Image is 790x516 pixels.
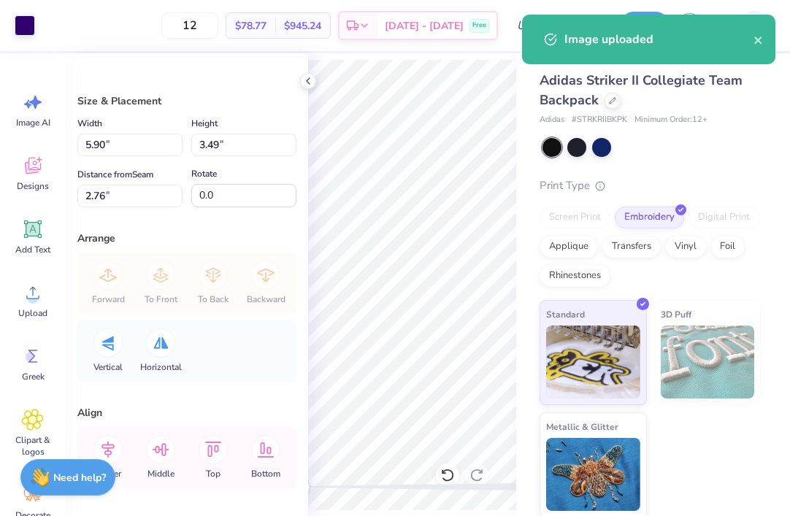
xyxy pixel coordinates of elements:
span: Standard [546,307,585,322]
span: Image AI [16,117,50,128]
span: Center [96,468,121,480]
span: Add Text [15,244,50,255]
label: Height [191,115,218,132]
div: Foil [710,236,745,258]
img: Kayley Harris [740,11,769,40]
span: Designs [17,180,49,192]
img: Metallic & Glitter [546,438,640,511]
img: 3D Puff [661,326,755,398]
a: KH [713,11,775,40]
span: $78.77 [235,18,266,34]
label: Width [77,115,102,132]
button: close [753,31,764,48]
span: # STRKRIIBKPK [572,114,627,126]
input: Untitled Design [505,11,613,40]
span: Horizontal [140,361,182,373]
label: Distance from Seam [77,166,153,183]
span: Upload [18,307,47,319]
span: $945.24 [284,18,321,34]
img: Standard [546,326,640,398]
div: Transfers [602,236,661,258]
span: Top [206,468,220,480]
div: Print Type [540,177,761,194]
div: Rhinestones [540,265,610,287]
div: Vinyl [665,236,706,258]
span: Middle [147,468,175,480]
div: Image uploaded [564,31,753,48]
div: Align [77,405,296,420]
div: Size & Placement [77,93,296,109]
div: Digital Print [689,207,759,228]
span: Minimum Order: 12 + [634,114,707,126]
span: Free [472,20,486,31]
div: Embroidery [615,207,684,228]
span: Bottom [251,468,280,480]
span: 3D Puff [661,307,691,322]
span: Clipart & logos [9,434,57,458]
span: Greek [22,371,45,382]
div: Applique [540,236,598,258]
span: Adidas [540,114,564,126]
div: Arrange [77,231,296,246]
label: Rotate [191,165,217,182]
input: – – [161,12,218,39]
strong: Need help? [53,471,106,485]
span: Metallic & Glitter [546,419,618,434]
span: [DATE] - [DATE] [385,18,464,34]
div: Screen Print [540,207,610,228]
span: Vertical [93,361,123,373]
